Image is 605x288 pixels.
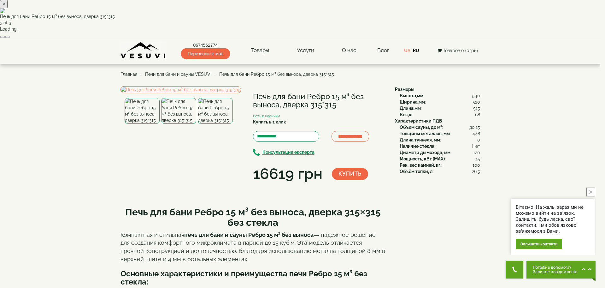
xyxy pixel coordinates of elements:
h1: Печь для бани Ребро 15 м³ без выноса, дверка 315*315 [253,93,385,109]
span: 15 [476,156,480,162]
button: Товаров 0 (0грн) [436,47,480,54]
a: UA [404,48,410,53]
b: Объем сауны, до м³ [400,125,442,130]
label: Купить в 1 клик [253,119,286,125]
span: Залиште повідомлення [533,270,579,274]
span: 515 [473,105,480,111]
div: : [400,143,480,149]
span: 520 [473,99,480,105]
span: до 15 [469,124,480,130]
a: О нас [336,43,362,58]
b: Длина туннеля, мм [400,137,440,142]
div: : [400,99,480,105]
span: 26.5 [472,168,480,175]
img: Печь для бани Ребро 15 м³ без выноса, дверка 315*315 [120,86,241,93]
img: Печь для бани Ребро 15 м³ без выноса, дверка 315*315 [161,98,196,124]
div: : [400,149,480,156]
button: Next (Right arrow key) [5,36,10,38]
button: Get Call button [506,261,523,279]
b: Объём топки, л [400,169,432,174]
a: Блог [377,47,389,53]
span: 68 [475,111,480,118]
span: 100 [473,162,480,168]
a: 0674562774 [181,42,230,48]
img: Печь для бани Ребро 15 м³ без выноса, дверка 315*315 [198,98,233,124]
div: : [400,156,480,162]
span: 120 [473,149,480,156]
div: : [400,130,480,137]
p: Компактная и стильная — надежное решение для создания комфортного микроклимата в парной до 15 куб... [120,231,385,263]
button: close button [586,188,595,196]
a: Печи для бани и сауны VESUVI [145,72,211,77]
strong: Печь для бани Ребро 15 м³ без выноса, дверка 315×315 без стекла [125,207,381,228]
b: Мощность, кВт (MAX) [400,156,445,161]
b: Размеры [395,87,414,92]
div: : [400,111,480,118]
div: Залишити контакти [516,239,562,249]
div: 16619 грн [253,163,322,185]
a: Главная [120,72,137,77]
span: Печь для бани Ребро 15 м³ без выноса, дверка 315*315 [219,72,334,77]
strong: печь для бани и сауны Ребро 15 м³ без выноса [184,231,314,238]
b: Основные характеристики и преимущества печи Ребро 15 м³ без стекла: [120,269,367,286]
b: Ширина,мм [400,99,425,105]
div: : [400,168,480,175]
button: Купить [332,168,368,180]
b: Вес,кг [400,112,413,117]
a: RU [413,48,419,53]
div: : [400,124,480,130]
small: Есть в наличии [253,114,280,118]
button: Chat button [526,261,596,279]
b: Длина,мм [400,106,421,111]
b: Толщины металлов, мм [400,131,450,136]
a: Услуги [291,43,320,58]
b: Наличие стекла [400,144,434,149]
b: Консультация експерта [262,150,314,155]
span: 0 [477,137,480,143]
img: Завод VESUVI [120,42,166,59]
img: Печь для бани Ребро 15 м³ без выноса, дверка 315*315 [125,98,160,124]
span: Перезвоните мне [181,48,230,59]
div: : [400,137,480,143]
b: Рек. вес камней, кг. [400,163,441,168]
span: 4/8 [473,130,480,137]
a: Товары [245,43,276,58]
b: Высота,мм [400,93,423,98]
span: 540 [472,93,480,99]
span: Товаров 0 (0грн) [443,48,478,53]
span: Нет [472,143,480,149]
div: : [400,162,480,168]
b: Диаметр дымохода, мм [400,150,450,155]
div: Вітаємо! На жаль, зараз ми не можемо вийти на зв'язок. Залишіть, будь ласка, свої контакти, і ми ... [516,204,590,234]
span: Потрібна допомога? [533,265,579,270]
div: : [400,105,480,111]
b: Характеристики ПДБ [395,118,442,123]
div: : [400,93,480,99]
